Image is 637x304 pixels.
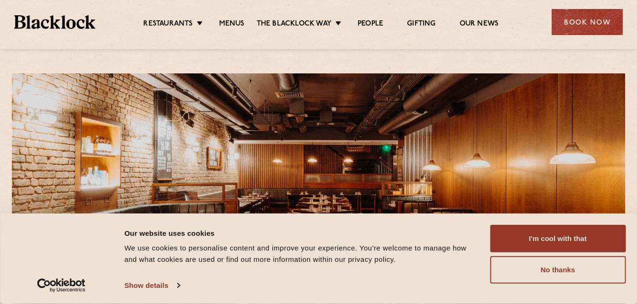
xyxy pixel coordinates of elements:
[124,278,179,293] a: Show details
[124,242,479,265] div: We use cookies to personalise content and improve your experience. You're welcome to manage how a...
[14,15,95,29] img: BL_Textured_Logo-footer-cropped.svg
[552,9,623,35] div: Book Now
[219,19,245,30] a: Menus
[257,19,332,30] a: The Blacklock Way
[124,227,479,239] div: Our website uses cookies
[20,278,103,293] a: Usercentrics Cookiebot - opens in a new window
[358,19,383,30] a: People
[143,19,193,30] a: Restaurants
[490,225,626,252] button: I'm cool with that
[407,19,435,30] a: Gifting
[460,19,499,30] a: Our News
[490,256,626,284] button: No thanks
